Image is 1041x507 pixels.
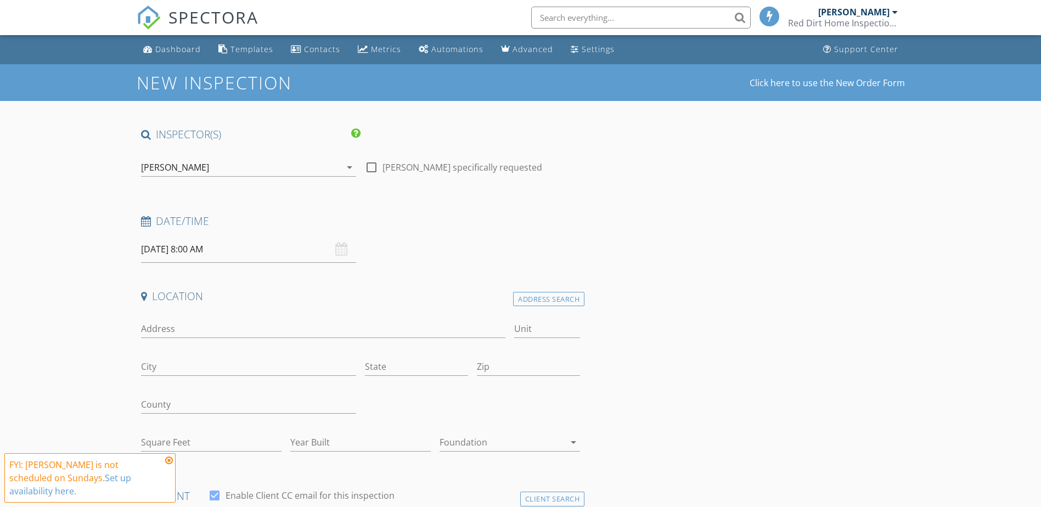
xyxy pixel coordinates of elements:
[141,214,581,228] h4: Date/Time
[431,44,483,54] div: Automations
[582,44,615,54] div: Settings
[414,40,488,60] a: Automations (Basic)
[226,490,395,501] label: Enable Client CC email for this inspection
[382,162,542,173] label: [PERSON_NAME] specifically requested
[141,162,209,172] div: [PERSON_NAME]
[343,161,356,174] i: arrow_drop_down
[371,44,401,54] div: Metrics
[566,40,619,60] a: Settings
[513,44,553,54] div: Advanced
[168,5,258,29] span: SPECTORA
[834,44,898,54] div: Support Center
[304,44,340,54] div: Contacts
[353,40,406,60] a: Metrics
[141,289,581,303] h4: Location
[139,40,205,60] a: Dashboard
[788,18,898,29] div: Red Dirt Home Inspections LLC.
[520,492,585,506] div: Client Search
[141,127,361,142] h4: INSPECTOR(S)
[567,436,580,449] i: arrow_drop_down
[531,7,751,29] input: Search everything...
[214,40,278,60] a: Templates
[137,5,161,30] img: The Best Home Inspection Software - Spectora
[497,40,558,60] a: Advanced
[286,40,345,60] a: Contacts
[9,458,162,498] div: FYI: [PERSON_NAME] is not scheduled on Sundays.
[155,44,201,54] div: Dashboard
[750,78,905,87] a: Click here to use the New Order Form
[513,292,584,307] div: Address Search
[141,236,356,263] input: Select date
[230,44,273,54] div: Templates
[819,40,903,60] a: Support Center
[818,7,890,18] div: [PERSON_NAME]
[137,73,380,92] h1: New Inspection
[137,15,258,38] a: SPECTORA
